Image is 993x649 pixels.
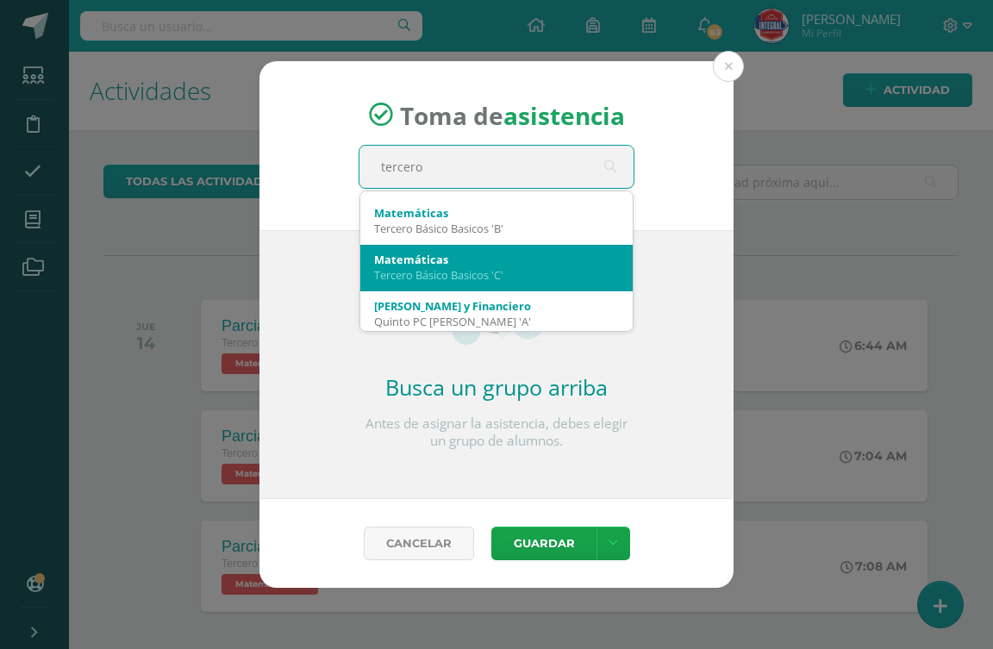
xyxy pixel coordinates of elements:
[374,267,619,283] div: Tercero Básico Basicos 'C'
[364,527,474,560] a: Cancelar
[713,51,744,82] button: Close (Esc)
[374,314,619,329] div: Quinto PC [PERSON_NAME] 'A'
[359,415,634,450] p: Antes de asignar la asistencia, debes elegir un grupo de alumnos.
[374,298,619,314] div: [PERSON_NAME] y Financiero
[374,205,619,221] div: Matemáticas
[374,221,619,236] div: Tercero Básico Basicos 'B'
[374,252,619,267] div: Matemáticas
[503,98,625,131] strong: asistencia
[359,372,634,402] h2: Busca un grupo arriba
[491,527,596,560] button: Guardar
[400,98,625,131] span: Toma de
[359,146,634,188] input: Busca un grado o sección aquí...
